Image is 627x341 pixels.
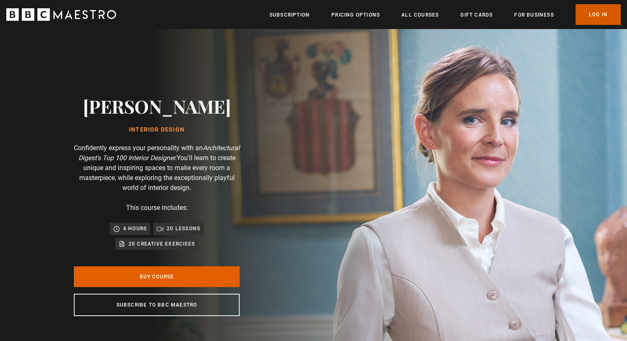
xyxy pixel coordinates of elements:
p: Confidently express your personality with an You'll learn to create unique and inspiring spaces t... [74,143,240,193]
a: All Courses [401,11,439,19]
nav: Primary [270,4,621,25]
h2: [PERSON_NAME] [83,95,231,117]
a: Subscribe to BBC Maestro [74,294,240,316]
a: Subscription [270,11,310,19]
p: 20 lessons [167,224,200,233]
p: 20 creative exercises [129,240,195,248]
h1: Interior Design [83,127,231,133]
svg: BBC Maestro [6,8,116,21]
a: Pricing Options [331,11,380,19]
a: Buy Course [74,266,240,287]
p: 4 hours [123,224,147,233]
a: Gift Cards [460,11,493,19]
a: Log In [576,4,621,25]
p: This course includes: [126,203,188,213]
a: For business [514,11,554,19]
